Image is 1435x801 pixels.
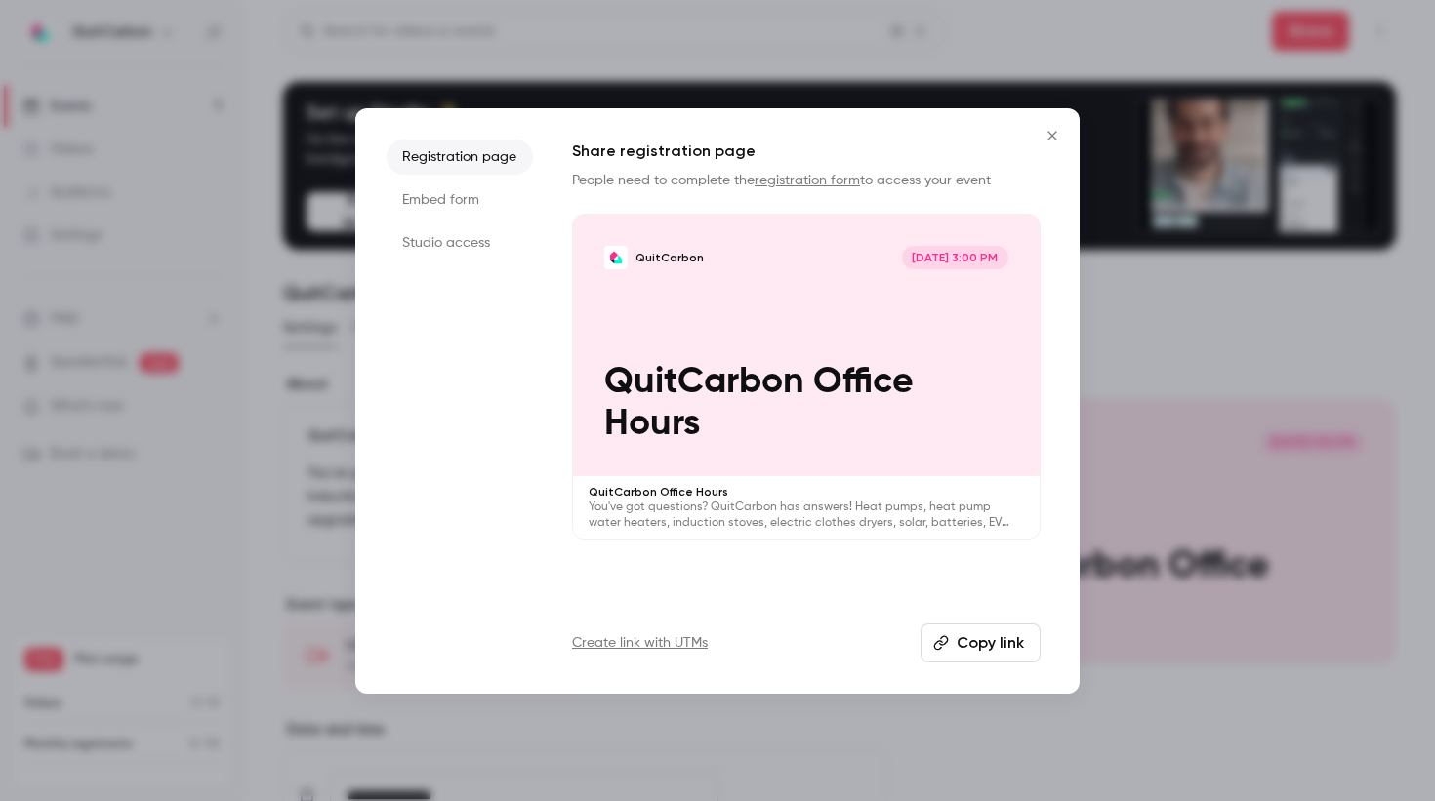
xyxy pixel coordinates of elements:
[1033,116,1072,155] button: Close
[755,174,860,187] a: registration form
[589,500,1024,531] p: You've got questions? QuitCarbon has answers! Heat pumps, heat pump water heaters, induction stov...
[604,246,628,269] img: QuitCarbon Office Hours
[387,182,533,218] li: Embed form
[572,633,708,653] a: Create link with UTMs
[387,140,533,175] li: Registration page
[572,214,1041,541] a: QuitCarbon Office HoursQuitCarbon[DATE] 3:00 PMQuitCarbon Office HoursQuitCarbon Office HoursYou'...
[572,140,1041,163] h1: Share registration page
[387,225,533,260] li: Studio access
[902,246,1008,269] span: [DATE] 3:00 PM
[604,361,1008,446] p: QuitCarbon Office Hours
[921,623,1041,662] button: Copy link
[572,171,1041,190] p: People need to complete the to access your event
[589,484,1024,500] p: QuitCarbon Office Hours
[635,250,704,265] p: QuitCarbon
